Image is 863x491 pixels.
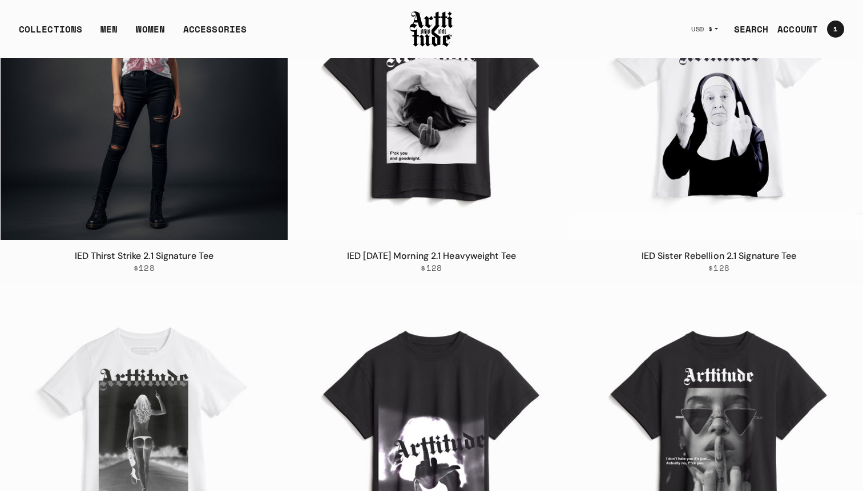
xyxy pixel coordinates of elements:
span: $128 [134,263,155,273]
a: IED [DATE] Morning 2.1 Heavyweight Tee [347,250,516,262]
span: $128 [421,263,442,273]
span: USD $ [691,25,713,34]
a: WOMEN [136,22,165,45]
a: MEN [100,22,118,45]
div: COLLECTIONS [19,22,82,45]
a: ACCOUNT [768,18,818,40]
a: IED Thirst Strike 2.1 Signature Tee [75,250,214,262]
span: $128 [708,263,729,273]
span: 1 [833,26,837,33]
a: IED Sister Rebellion 2.1 Signature Tee [642,250,797,262]
img: Arttitude [409,10,454,48]
div: ACCESSORIES [183,22,247,45]
button: USD $ [684,17,725,42]
a: SEARCH [725,18,769,40]
a: Open cart [818,16,844,42]
ul: Main navigation [10,22,256,45]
